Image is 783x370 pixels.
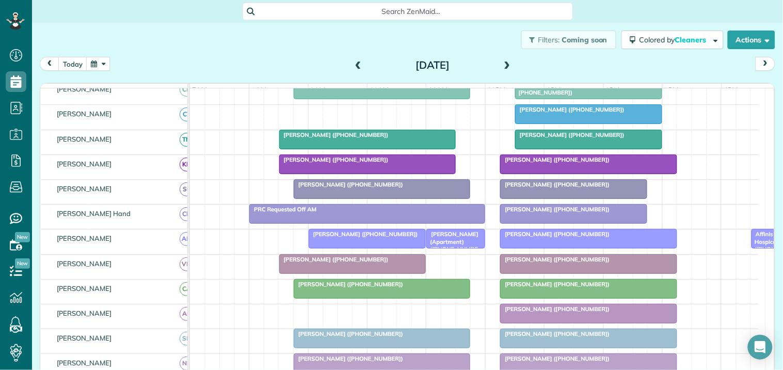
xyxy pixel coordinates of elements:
[486,86,508,94] span: 12pm
[15,232,30,242] span: New
[55,160,114,168] span: [PERSON_NAME]
[180,332,194,346] span: SM
[279,256,389,263] span: [PERSON_NAME] ([PHONE_NUMBER])
[180,133,194,147] span: TM
[500,281,610,288] span: [PERSON_NAME] ([PHONE_NUMBER])
[249,86,268,94] span: 8am
[368,59,497,71] h2: [DATE]
[55,334,114,342] span: [PERSON_NAME]
[515,131,625,138] span: [PERSON_NAME] ([PHONE_NUMBER])
[500,181,610,188] span: [PERSON_NAME] ([PHONE_NUMBER])
[180,257,194,271] span: VM
[55,309,114,317] span: [PERSON_NAME]
[55,85,114,93] span: [PERSON_NAME]
[621,30,724,49] button: Colored byCleaners
[249,206,317,213] span: PRC Requested Off AM
[722,86,740,94] span: 4pm
[15,258,30,269] span: New
[748,335,773,360] div: Open Intercom Messenger
[500,206,610,213] span: [PERSON_NAME] ([PHONE_NUMBER])
[500,256,610,263] span: [PERSON_NAME] ([PHONE_NUMBER])
[293,281,404,288] span: [PERSON_NAME] ([PHONE_NUMBER])
[180,83,194,97] span: CM
[279,131,389,138] span: [PERSON_NAME] ([PHONE_NUMBER])
[309,86,328,94] span: 9am
[562,35,608,44] span: Coming soon
[728,30,775,49] button: Actions
[515,81,624,96] span: [PERSON_NAME] ([PHONE_NUMBER], [PHONE_NUMBER])
[55,284,114,292] span: [PERSON_NAME]
[58,57,87,71] button: today
[180,158,194,172] span: KD
[500,156,610,163] span: [PERSON_NAME] ([PHONE_NUMBER])
[279,156,389,163] span: [PERSON_NAME] ([PHONE_NUMBER])
[55,209,133,218] span: [PERSON_NAME] Hand
[293,330,404,337] span: [PERSON_NAME] ([PHONE_NUMBER])
[293,355,404,362] span: [PERSON_NAME] ([PHONE_NUMBER])
[180,207,194,221] span: CH
[180,282,194,296] span: CA
[180,107,194,121] span: CT
[293,181,404,188] span: [PERSON_NAME] ([PHONE_NUMBER])
[545,86,563,94] span: 1pm
[180,232,194,246] span: AM
[55,135,114,143] span: [PERSON_NAME]
[500,330,610,337] span: [PERSON_NAME] ([PHONE_NUMBER])
[756,57,775,71] button: next
[500,305,610,313] span: [PERSON_NAME] ([PHONE_NUMBER])
[500,230,610,238] span: [PERSON_NAME] ([PHONE_NUMBER])
[367,86,391,94] span: 10am
[426,86,450,94] span: 11am
[55,184,114,193] span: [PERSON_NAME]
[426,230,478,260] span: [PERSON_NAME] (Apartment) ([PHONE_NUMBER])
[538,35,560,44] span: Filters:
[308,230,419,238] span: [PERSON_NAME] ([PHONE_NUMBER])
[55,234,114,242] span: [PERSON_NAME]
[55,259,114,268] span: [PERSON_NAME]
[640,35,710,44] span: Colored by
[515,106,625,113] span: [PERSON_NAME] ([PHONE_NUMBER])
[40,57,59,71] button: prev
[180,307,194,321] span: AH
[55,359,114,367] span: [PERSON_NAME]
[663,86,681,94] span: 3pm
[55,110,114,118] span: [PERSON_NAME]
[675,35,708,44] span: Cleaners
[500,355,610,362] span: [PERSON_NAME] ([PHONE_NUMBER])
[604,86,622,94] span: 2pm
[180,182,194,196] span: SC
[190,86,209,94] span: 7am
